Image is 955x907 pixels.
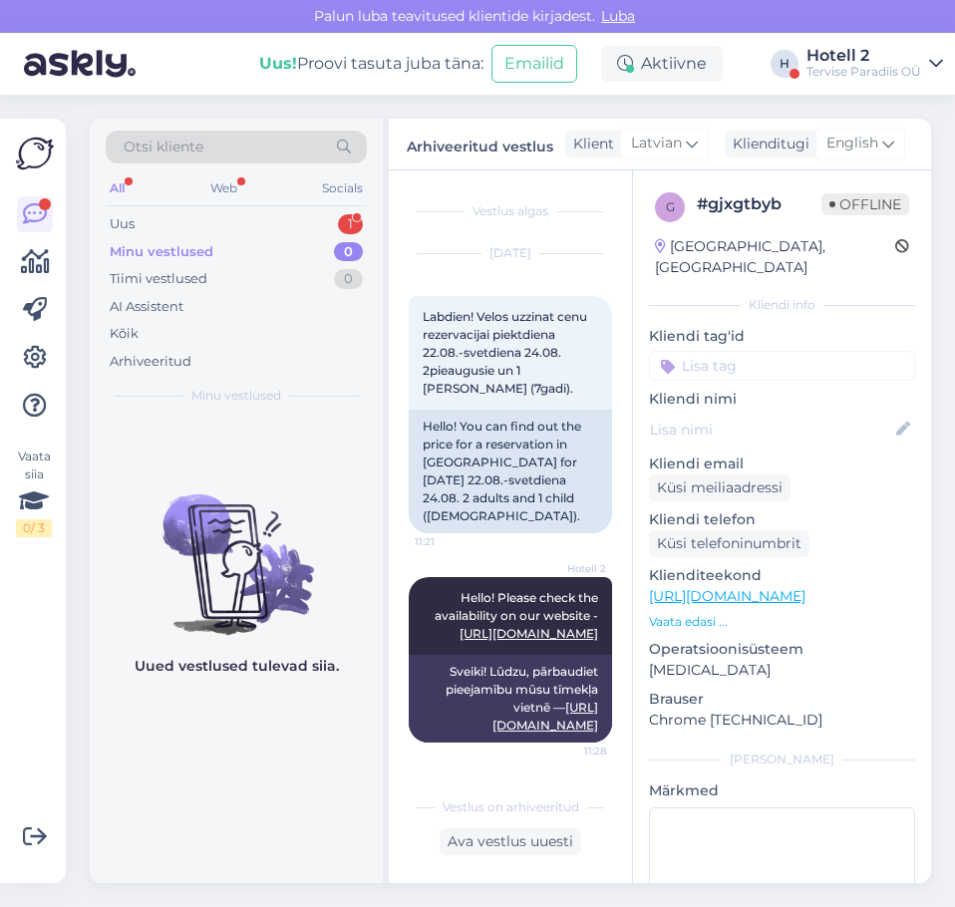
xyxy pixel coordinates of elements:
div: 1 [338,214,363,234]
div: Tervise Paradiis OÜ [806,64,921,80]
span: 11:28 [531,744,606,758]
p: Uued vestlused tulevad siia. [135,656,339,677]
input: Lisa nimi [650,419,892,441]
span: Minu vestlused [191,387,281,405]
div: Socials [318,175,367,201]
span: Hello! Please check the availability on our website - [435,590,601,641]
p: Kliendi tag'id [649,326,915,347]
div: H [771,50,798,78]
div: Hotell 2 [806,48,921,64]
img: No chats [90,458,383,638]
div: Web [206,175,241,201]
span: Luba [595,7,641,25]
span: Vestlus on arhiveeritud [443,798,579,816]
span: Otsi kliente [124,137,203,157]
p: Vaata edasi ... [649,613,915,631]
div: Kõik [110,324,139,344]
span: English [826,133,878,154]
label: Arhiveeritud vestlus [407,131,553,157]
span: 11:21 [415,534,489,549]
div: Minu vestlused [110,242,213,262]
div: Tiimi vestlused [110,269,207,289]
p: Kliendi email [649,453,915,474]
div: Uus [110,214,135,234]
span: Latvian [631,133,682,154]
div: AI Assistent [110,297,183,317]
div: Kliendi info [649,296,915,314]
button: Emailid [491,45,577,83]
div: Küsi telefoninumbrit [649,530,809,557]
p: Kliendi telefon [649,509,915,530]
span: Labdien! Velos uzzinat cenu rezervacijai piektdiena 22.08.-svetdiena 24.08. 2pieaugusie un 1 [PER... [423,309,590,396]
div: All [106,175,129,201]
p: Operatsioonisüsteem [649,639,915,660]
div: 0 [334,242,363,262]
div: Vaata siia [16,448,52,537]
p: Kliendi nimi [649,389,915,410]
div: [PERSON_NAME] [649,751,915,768]
a: [URL][DOMAIN_NAME] [649,587,805,605]
div: Proovi tasuta juba täna: [259,52,483,76]
span: Hotell 2 [531,561,606,576]
div: [DATE] [409,244,612,262]
div: Hello! You can find out the price for a reservation in [GEOGRAPHIC_DATA] for [DATE] 22.08.-svetdi... [409,410,612,533]
div: Ava vestlus uuesti [440,828,581,855]
div: 0 / 3 [16,519,52,537]
img: Askly Logo [16,135,54,172]
b: Uus! [259,54,297,73]
input: Lisa tag [649,351,915,381]
div: [GEOGRAPHIC_DATA], [GEOGRAPHIC_DATA] [655,236,895,278]
div: Küsi meiliaadressi [649,474,791,501]
span: Offline [821,193,909,215]
a: Hotell 2Tervise Paradiis OÜ [806,48,943,80]
p: Klienditeekond [649,565,915,586]
div: # gjxgtbyb [697,192,821,216]
p: [MEDICAL_DATA] [649,660,915,681]
p: Brauser [649,689,915,710]
div: Klient [565,134,614,154]
div: 0 [334,269,363,289]
p: Märkmed [649,780,915,801]
a: [URL][DOMAIN_NAME] [460,626,598,641]
div: Vestlus algas [409,202,612,220]
div: Klienditugi [725,134,809,154]
p: Chrome [TECHNICAL_ID] [649,710,915,731]
span: g [666,199,675,214]
div: Sveiki! Lūdzu, pārbaudiet pieejamību mūsu tīmekļa vietnē — [409,655,612,743]
div: Arhiveeritud [110,352,191,372]
div: Aktiivne [601,46,723,82]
